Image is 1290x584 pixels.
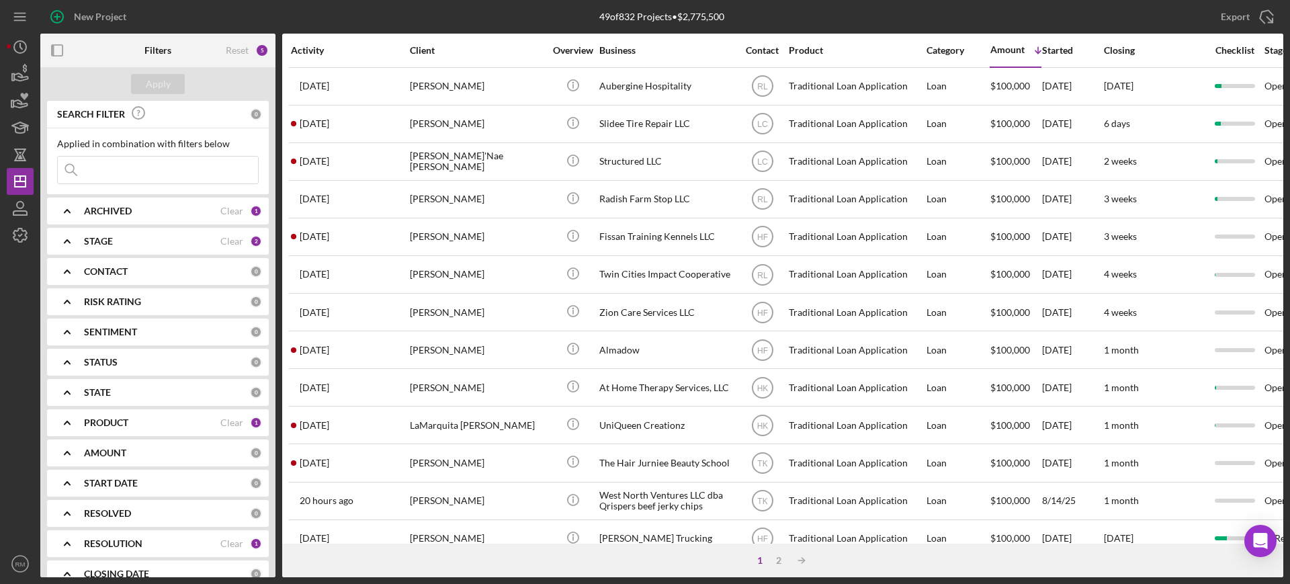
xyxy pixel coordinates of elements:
[300,382,329,393] time: 2025-08-13 18:20
[84,206,132,216] b: ARCHIVED
[144,45,171,56] b: Filters
[255,44,269,57] div: 5
[1104,306,1137,318] time: 4 weeks
[300,118,329,129] time: 2025-08-11 16:31
[1042,407,1103,443] div: [DATE]
[300,458,329,468] time: 2025-08-13 17:15
[990,106,1041,142] div: $100,000
[300,533,329,544] time: 2025-07-17 19:59
[990,332,1041,368] div: $100,000
[757,270,768,280] text: RL
[410,521,544,556] div: [PERSON_NAME]
[599,69,734,104] div: Aubergine Hospitality
[1104,268,1137,280] time: 4 weeks
[1104,155,1137,167] time: 2 weeks
[927,445,989,481] div: Loan
[990,294,1041,330] div: $100,000
[990,219,1041,255] div: $100,000
[927,483,989,519] div: Loan
[990,370,1041,405] div: $100,000
[1042,144,1103,179] div: [DATE]
[291,45,408,56] div: Activity
[1042,257,1103,292] div: [DATE]
[737,45,787,56] div: Contact
[548,45,598,56] div: Overview
[599,294,734,330] div: Zion Care Services LLC
[990,257,1041,292] div: $100,000
[84,357,118,368] b: STATUS
[990,445,1041,481] div: $100,000
[757,82,768,91] text: RL
[1042,181,1103,217] div: [DATE]
[300,420,329,431] time: 2025-08-12 21:00
[300,156,329,167] time: 2025-08-13 00:01
[927,521,989,556] div: Loan
[1104,118,1130,129] time: 6 days
[74,3,126,30] div: New Project
[250,356,262,368] div: 0
[1042,445,1103,481] div: [DATE]
[410,69,544,104] div: [PERSON_NAME]
[757,421,768,430] text: HK
[84,296,141,307] b: RISK RATING
[1042,521,1103,556] div: [DATE]
[599,370,734,405] div: At Home Therapy Services, LLC
[789,294,923,330] div: Traditional Loan Application
[789,445,923,481] div: Traditional Loan Application
[410,106,544,142] div: [PERSON_NAME]
[84,387,111,398] b: STATE
[1207,3,1283,30] button: Export
[789,219,923,255] div: Traditional Loan Application
[757,345,768,355] text: HF
[789,521,923,556] div: Traditional Loan Application
[599,144,734,179] div: Structured LLC
[599,407,734,443] div: UniQueen Creationz
[250,538,262,550] div: 1
[757,534,768,544] text: HF
[250,417,262,429] div: 1
[220,236,243,247] div: Clear
[300,307,329,318] time: 2025-07-29 01:41
[250,326,262,338] div: 0
[599,445,734,481] div: The Hair Jurniee Beauty School
[250,507,262,519] div: 0
[789,181,923,217] div: Traditional Loan Application
[990,69,1041,104] div: $100,000
[84,478,138,489] b: START DATE
[410,45,544,56] div: Client
[1104,419,1139,431] time: 1 month
[757,383,768,392] text: HK
[1104,193,1137,204] time: 3 weeks
[15,560,26,568] text: RM
[757,233,768,242] text: HF
[40,3,140,30] button: New Project
[220,206,243,216] div: Clear
[84,508,131,519] b: RESOLVED
[789,332,923,368] div: Traditional Loan Application
[410,181,544,217] div: [PERSON_NAME]
[990,407,1041,443] div: $100,000
[410,483,544,519] div: [PERSON_NAME]
[250,265,262,278] div: 0
[250,296,262,308] div: 0
[1042,106,1103,142] div: [DATE]
[599,257,734,292] div: Twin Cities Impact Cooperative
[250,108,262,120] div: 0
[599,219,734,255] div: Fissan Training Kennels LLC
[789,144,923,179] div: Traditional Loan Application
[599,106,734,142] div: Slidee Tire Repair LLC
[927,45,989,56] div: Category
[789,257,923,292] div: Traditional Loan Application
[410,294,544,330] div: [PERSON_NAME]
[990,44,1025,55] div: Amount
[1042,370,1103,405] div: [DATE]
[757,459,767,468] text: TK
[410,332,544,368] div: [PERSON_NAME]
[599,483,734,519] div: West North Ventures LLC dba Qrispers beef jerky chips
[927,144,989,179] div: Loan
[599,45,734,56] div: Business
[789,69,923,104] div: Traditional Loan Application
[599,181,734,217] div: Radish Farm Stop LLC
[57,138,259,149] div: Applied in combination with filters below
[789,106,923,142] div: Traditional Loan Application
